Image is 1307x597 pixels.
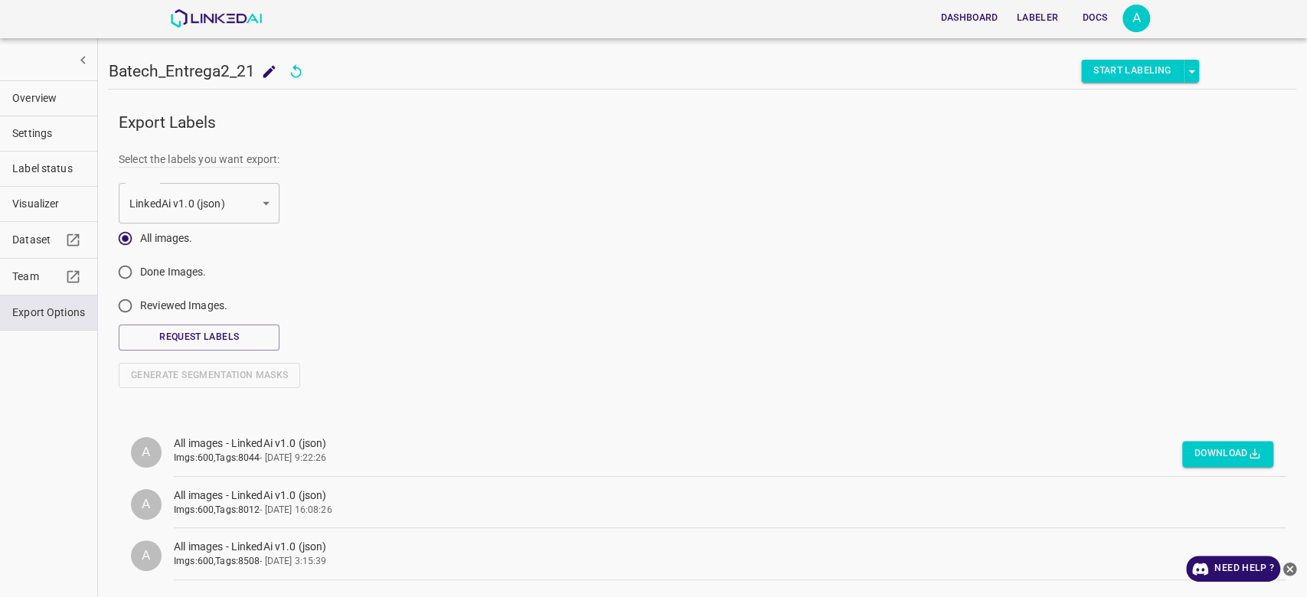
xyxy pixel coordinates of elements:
span: Tags: [215,504,238,515]
span: 600 , 8044 [174,452,260,463]
img: LinkedAI [170,9,263,28]
button: show more [69,46,97,74]
button: Labeler [1011,5,1064,31]
span: Overview [12,90,85,106]
a: Need Help ? [1186,556,1280,582]
p: - [DATE] 9:22:26 [174,452,1249,465]
span: Tags: [215,452,238,463]
span: Imgs: [174,452,198,463]
span: Settings [12,126,85,142]
span: Tags: [215,556,238,566]
span: 600 , 8012 [174,504,260,515]
p: - [DATE] 3:15:39 [174,555,1273,569]
button: Dashboard [934,5,1004,31]
button: Docs [1070,5,1119,31]
span: Done Images. [140,264,207,280]
span: Imgs: [174,556,198,566]
span: Visualizer [12,196,85,212]
span: All images - LinkedAi v1.0 (json) [174,539,1273,555]
a: Docs [1067,2,1122,34]
span: All images. [140,230,192,246]
button: close-help [1280,556,1299,582]
h5: Batech_Entrega2_21 [109,60,255,82]
span: Reviewed Images. [140,298,227,314]
div: A [1122,5,1150,32]
span: All images - LinkedAi v1.0 (json) [174,436,1249,452]
button: Request Labels [119,325,279,350]
p: - [DATE] 16:08:26 [174,504,1273,517]
a: Labeler [1008,2,1067,34]
legend: Select the labels you want export: [119,152,279,168]
span: Imgs: [174,504,198,515]
span: Export Options [12,305,85,321]
span: All images - LinkedAi v1.0 (json) [174,488,1273,504]
span: Dataset [12,232,61,248]
span: Team [12,269,61,285]
button: Start Labeling [1081,60,1184,83]
div: A [131,540,162,571]
button: add to shopping cart [255,57,283,86]
button: Download [1182,442,1273,467]
span: 600 , 8508 [174,556,260,566]
button: select role [1184,60,1199,83]
span: Label status [12,161,85,177]
button: Open settings [1122,5,1150,32]
div: A [131,437,162,468]
a: Dashboard [931,2,1007,34]
div: LinkedAi v1.0 (json) [119,183,279,223]
h5: Export Labels [119,112,1286,133]
div: split button [1081,60,1199,83]
div: A [131,489,162,520]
